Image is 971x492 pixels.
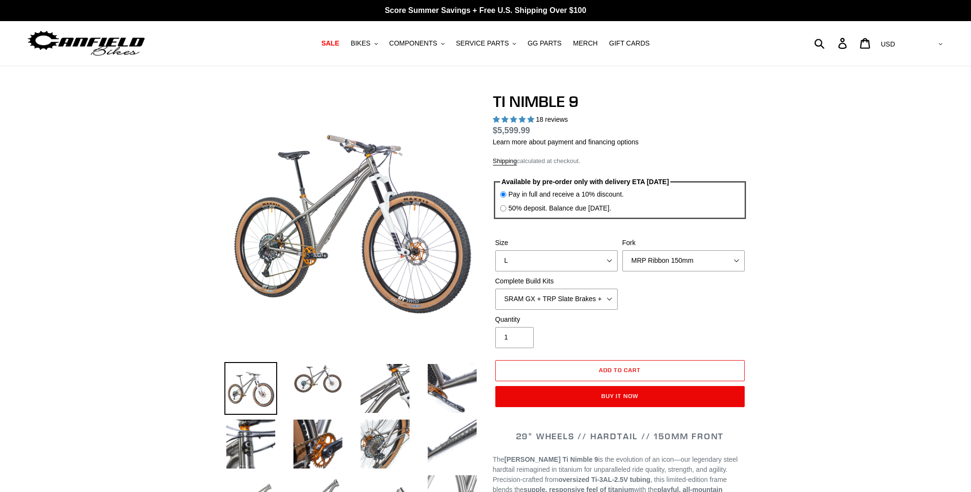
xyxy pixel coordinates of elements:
label: Quantity [495,315,618,325]
img: Load image into Gallery viewer, TI NIMBLE 9 [426,362,479,415]
button: Add to cart [495,360,745,381]
span: BIKES [351,39,370,47]
span: MERCH [573,39,597,47]
label: Size [495,238,618,248]
span: GG PARTS [527,39,562,47]
button: BIKES [346,37,382,50]
span: SALE [321,39,339,47]
button: COMPONENTS [385,37,449,50]
strong: [PERSON_NAME] Ti Nimble 9 [504,456,598,463]
span: 29" WHEELS // HARDTAIL // 150MM FRONT [516,431,724,442]
img: Load image into Gallery viewer, TI NIMBLE 9 [359,418,411,470]
span: SERVICE PARTS [456,39,509,47]
img: Load image into Gallery viewer, TI NIMBLE 9 [359,362,411,415]
img: Load image into Gallery viewer, TI NIMBLE 9 [292,362,344,396]
input: Search [819,33,844,54]
img: Load image into Gallery viewer, TI NIMBLE 9 [224,418,277,470]
img: Load image into Gallery viewer, TI NIMBLE 9 [426,418,479,470]
img: Load image into Gallery viewer, TI NIMBLE 9 [292,418,344,470]
span: GIFT CARDS [609,39,650,47]
a: GIFT CARDS [604,37,655,50]
button: SERVICE PARTS [451,37,521,50]
label: Complete Build Kits [495,276,618,286]
button: Buy it now [495,386,745,407]
img: Canfield Bikes [26,28,146,59]
a: GG PARTS [523,37,566,50]
span: 4.89 stars [493,116,536,123]
legend: Available by pre-order only with delivery ETA [DATE] [500,177,670,187]
label: Fork [622,238,745,248]
strong: oversized Ti-3AL-2.5V tubing [558,476,650,483]
a: Shipping [493,157,517,165]
span: $5,599.99 [493,126,530,135]
img: Load image into Gallery viewer, TI NIMBLE 9 [224,362,277,415]
h1: TI NIMBLE 9 [493,93,747,111]
a: SALE [316,37,344,50]
label: Pay in full and receive a 10% discount. [508,189,623,199]
span: 18 reviews [536,116,568,123]
span: Add to cart [599,366,641,374]
a: Learn more about payment and financing options [493,138,639,146]
label: 50% deposit. Balance due [DATE]. [508,203,611,213]
a: MERCH [568,37,602,50]
span: COMPONENTS [389,39,437,47]
div: calculated at checkout. [493,156,747,166]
